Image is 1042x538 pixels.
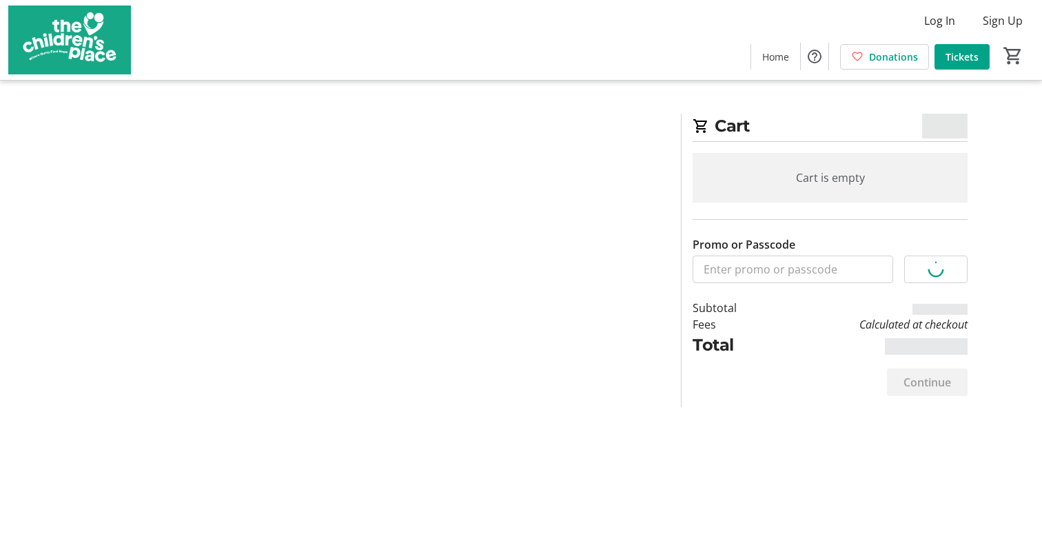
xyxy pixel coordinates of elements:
[983,12,1023,29] span: Sign Up
[840,44,929,70] a: Donations
[693,114,968,142] h2: Cart
[693,256,893,283] input: Enter promo or passcode
[693,300,773,316] td: Subtotal
[801,43,828,70] button: Help
[693,153,968,203] div: Cart is empty
[773,316,968,333] td: Calculated at checkout
[1001,43,1025,68] button: Cart
[693,333,773,358] td: Total
[934,44,990,70] a: Tickets
[751,44,800,70] a: Home
[693,236,795,253] label: Promo or Passcode
[922,114,968,138] span: $0.00
[924,12,955,29] span: Log In
[8,6,131,74] img: The Children's Place's Logo
[913,10,966,32] button: Log In
[946,50,979,64] span: Tickets
[693,316,773,333] td: Fees
[972,10,1034,32] button: Sign Up
[762,50,789,64] span: Home
[869,50,918,64] span: Donations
